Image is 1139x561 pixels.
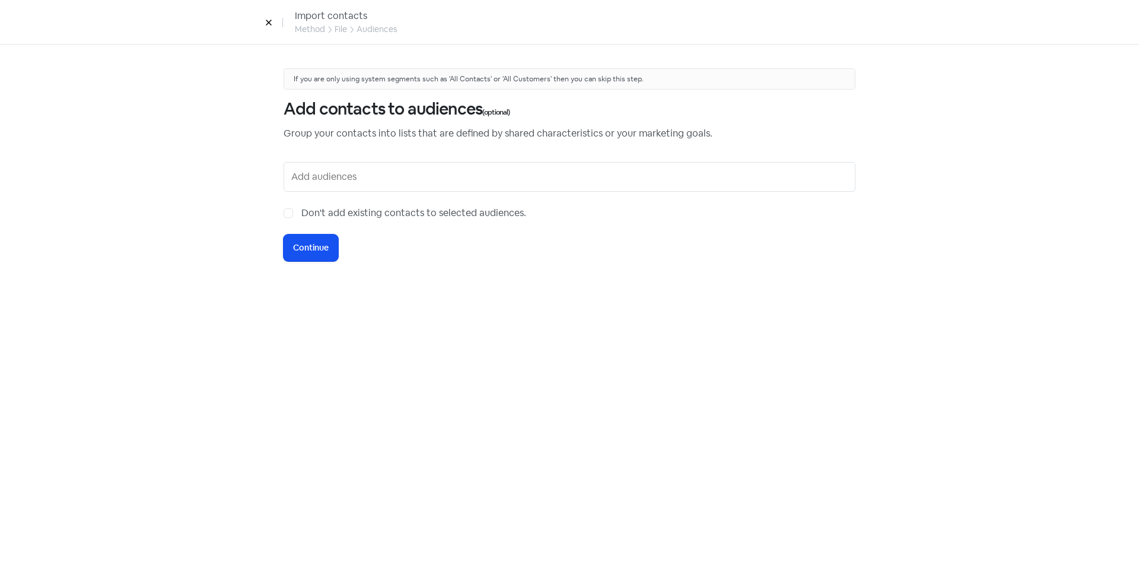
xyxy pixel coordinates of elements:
input: Add audiences [291,167,850,186]
span: Continue [293,242,329,254]
div: Method [295,23,325,36]
div: File [335,23,347,36]
div: If you are only using system segments such as 'All Contacts' or 'All Customers' then you can skip... [284,68,855,90]
small: (optional) [482,107,510,118]
button: Continue [284,234,338,261]
label: Don't add existing contacts to selected audiences. [301,206,526,220]
div: Audiences [357,23,397,36]
p: Group your contacts into lists that are defined by shared characteristics or your marketing goals. [284,126,855,141]
h3: Add contacts to audiences [284,99,855,119]
div: Import contacts [295,9,397,23]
